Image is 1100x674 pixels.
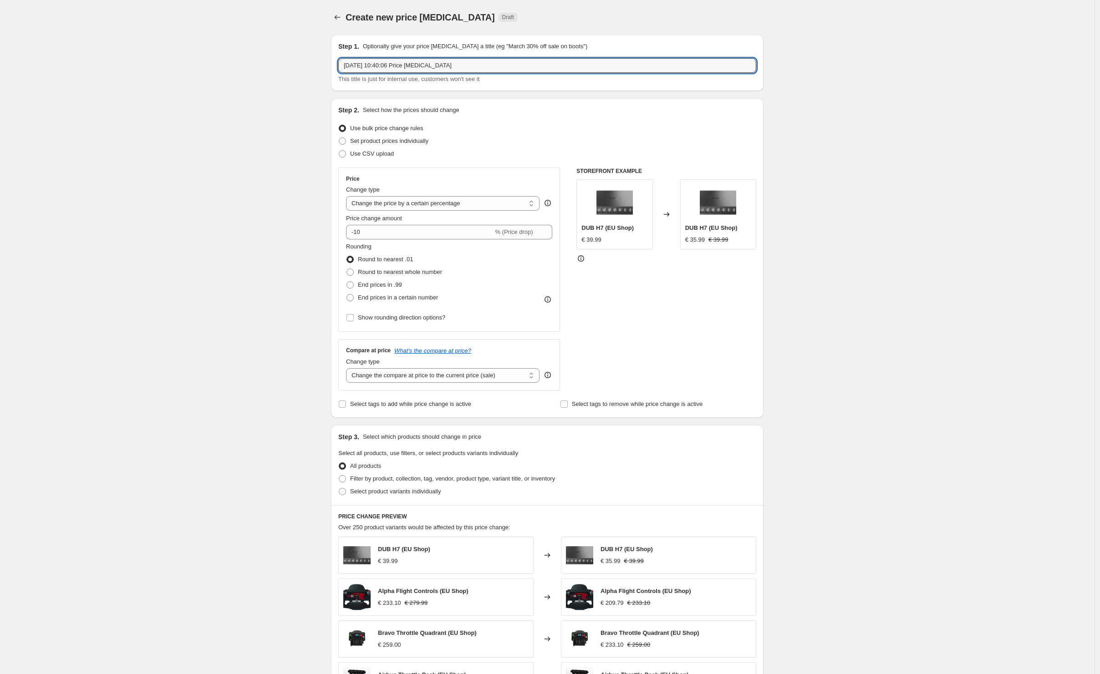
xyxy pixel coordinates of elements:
span: End prices in .99 [358,281,402,288]
button: Price change jobs [331,11,344,24]
img: HCB-002-A_80x.jpg [566,625,593,653]
span: Change type [346,186,380,193]
span: DUB H7 (EU Shop) [378,546,430,552]
div: € 209.79 [601,598,624,608]
span: Filter by product, collection, tag, vendor, product type, variant title, or inventory [350,475,555,482]
strike: € 39.99 [624,557,643,566]
div: € 39.99 [378,557,397,566]
div: € 233.10 [378,598,401,608]
span: Rounding [346,243,372,250]
span: Set product prices individually [350,137,428,144]
span: DUB H7 (EU Shop) [601,546,653,552]
span: Use CSV upload [350,150,394,157]
img: HCB-002-A_80x.jpg [343,625,371,653]
div: help [543,198,552,208]
h3: Price [346,175,359,182]
span: Draft [502,14,514,21]
h2: Step 3. [338,432,359,441]
input: 30% off holiday sale [338,58,756,73]
img: HCB-001-A_80x.jpg [343,583,371,611]
span: Select all products, use filters, or select products variants individually [338,450,518,456]
span: Select tags to remove while price change is active [572,400,703,407]
div: € 233.10 [601,640,624,649]
span: Select product variants individually [350,488,441,495]
span: This title is just for internal use, customers won't see it [338,76,479,82]
img: DLi-002-A_80x.jpg [566,542,593,569]
span: Bravo Throttle Quadrant (EU Shop) [378,629,477,636]
img: HCB-001-A_80x.jpg [566,583,593,611]
p: Optionally give your price [MEDICAL_DATA] a title (eg "March 30% off sale on boots") [363,42,587,51]
p: Select how the prices should change [363,106,459,115]
div: € 39.99 [581,235,601,244]
strike: € 259.00 [627,640,651,649]
input: -15 [346,225,493,239]
img: DLi-002-A_80x.jpg [596,184,633,221]
span: Alpha Flight Controls (EU Shop) [378,588,469,594]
h2: Step 1. [338,42,359,51]
span: Round to nearest whole number [358,269,442,275]
span: Use bulk price change rules [350,125,423,132]
span: Round to nearest .01 [358,256,413,263]
span: % (Price drop) [495,228,533,235]
span: Bravo Throttle Quadrant (EU Shop) [601,629,699,636]
span: Select tags to add while price change is active [350,400,471,407]
img: DLi-002-A_80x.jpg [343,542,371,569]
span: Alpha Flight Controls (EU Shop) [601,588,691,594]
span: DUB H7 (EU Shop) [581,224,634,231]
span: DUB H7 (EU Shop) [685,224,738,231]
strike: € 39.99 [708,235,728,244]
span: All products [350,462,381,469]
strike: € 233.10 [627,598,651,608]
h2: Step 2. [338,106,359,115]
div: € 259.00 [378,640,401,649]
span: Change type [346,358,380,365]
span: Price change amount [346,215,402,222]
span: End prices in a certain number [358,294,438,301]
h6: PRICE CHANGE PREVIEW [338,513,756,520]
h6: STOREFRONT EXAMPLE [576,167,756,175]
h3: Compare at price [346,347,391,354]
button: What's the compare at price? [394,347,471,354]
strike: € 279.99 [405,598,428,608]
img: DLi-002-A_80x.jpg [700,184,736,221]
p: Select which products should change in price [363,432,481,441]
span: Show rounding direction options? [358,314,445,321]
div: € 35.99 [685,235,705,244]
span: Over 250 product variants would be affected by this price change: [338,524,510,531]
span: Create new price [MEDICAL_DATA] [346,12,495,22]
div: help [543,370,552,380]
div: € 35.99 [601,557,620,566]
